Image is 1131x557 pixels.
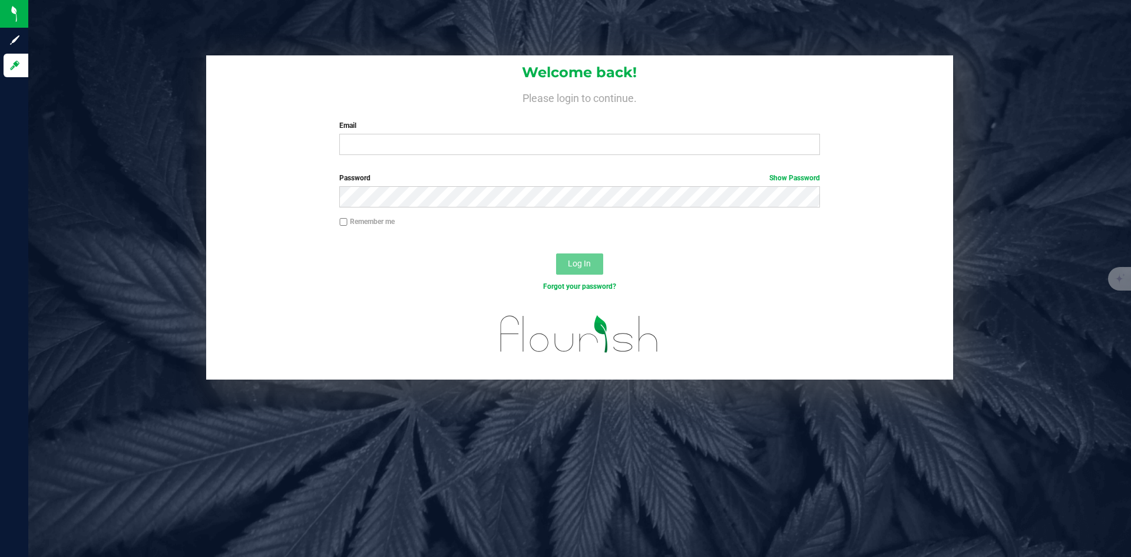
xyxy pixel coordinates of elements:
[486,304,673,364] img: flourish_logo.svg
[206,90,953,104] h4: Please login to continue.
[769,174,820,182] a: Show Password
[9,60,21,71] inline-svg: Log in
[339,218,348,226] input: Remember me
[568,259,591,268] span: Log In
[339,216,395,227] label: Remember me
[556,253,603,275] button: Log In
[339,174,371,182] span: Password
[9,34,21,46] inline-svg: Sign up
[206,65,953,80] h1: Welcome back!
[339,120,819,131] label: Email
[543,282,616,291] a: Forgot your password?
